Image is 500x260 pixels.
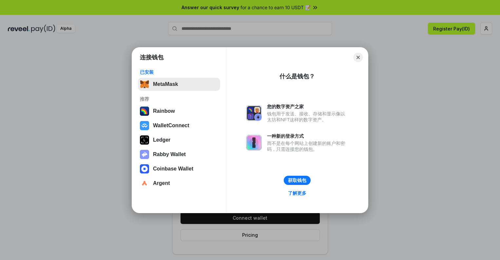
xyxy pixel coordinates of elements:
div: Rainbow [153,108,175,114]
div: 钱包用于发送、接收、存储和显示像以太坊和NFT这样的数字资产。 [267,111,348,123]
div: 而不是在每个网站上创建新的账户和密码，只需连接您的钱包。 [267,140,348,152]
button: 获取钱包 [284,176,311,185]
img: svg+xml,%3Csvg%20width%3D%2228%22%20height%3D%2228%22%20viewBox%3D%220%200%2028%2028%22%20fill%3D... [140,121,149,130]
div: 您的数字资产之家 [267,104,348,110]
div: 推荐 [140,96,218,102]
button: Coinbase Wallet [138,162,220,175]
div: 了解更多 [288,190,306,196]
button: WalletConnect [138,119,220,132]
img: svg+xml,%3Csvg%20xmlns%3D%22http%3A%2F%2Fwww.w3.org%2F2000%2Fsvg%22%20fill%3D%22none%22%20viewBox... [246,135,262,150]
div: Rabby Wallet [153,151,186,157]
button: Rabby Wallet [138,148,220,161]
div: MetaMask [153,81,178,87]
img: svg+xml,%3Csvg%20xmlns%3D%22http%3A%2F%2Fwww.w3.org%2F2000%2Fsvg%22%20fill%3D%22none%22%20viewBox... [246,105,262,121]
img: svg+xml,%3Csvg%20fill%3D%22none%22%20height%3D%2233%22%20viewBox%3D%220%200%2035%2033%22%20width%... [140,80,149,89]
div: Argent [153,180,170,186]
img: svg+xml,%3Csvg%20width%3D%2228%22%20height%3D%2228%22%20viewBox%3D%220%200%2028%2028%22%20fill%3D... [140,164,149,173]
div: Coinbase Wallet [153,166,193,172]
button: Close [354,53,363,62]
div: 一种新的登录方式 [267,133,348,139]
img: svg+xml,%3Csvg%20width%3D%22120%22%20height%3D%22120%22%20viewBox%3D%220%200%20120%20120%22%20fil... [140,107,149,116]
div: 获取钱包 [288,177,306,183]
img: svg+xml,%3Csvg%20width%3D%2228%22%20height%3D%2228%22%20viewBox%3D%220%200%2028%2028%22%20fill%3D... [140,179,149,188]
button: Ledger [138,133,220,147]
img: svg+xml,%3Csvg%20xmlns%3D%22http%3A%2F%2Fwww.w3.org%2F2000%2Fsvg%22%20fill%3D%22none%22%20viewBox... [140,150,149,159]
button: MetaMask [138,78,220,91]
div: 已安装 [140,69,218,75]
button: Argent [138,177,220,190]
div: 什么是钱包？ [279,72,315,80]
h1: 连接钱包 [140,53,163,61]
img: svg+xml,%3Csvg%20xmlns%3D%22http%3A%2F%2Fwww.w3.org%2F2000%2Fsvg%22%20width%3D%2228%22%20height%3... [140,135,149,145]
div: Ledger [153,137,170,143]
button: Rainbow [138,105,220,118]
div: WalletConnect [153,123,189,129]
a: 了解更多 [284,189,310,197]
